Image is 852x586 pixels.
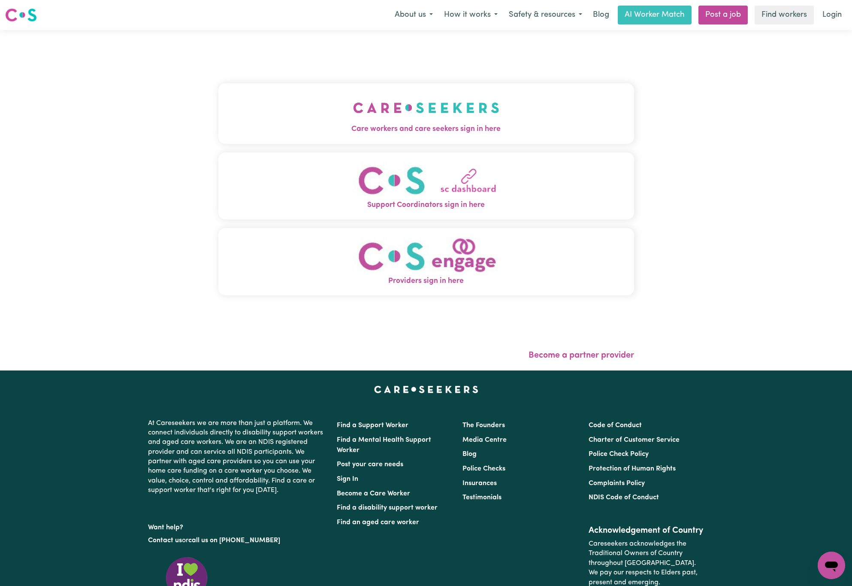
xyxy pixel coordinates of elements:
a: Find a disability support worker [337,504,438,511]
a: Code of Conduct [589,422,642,429]
button: About us [389,6,438,24]
a: Login [817,6,847,24]
a: Media Centre [462,437,507,443]
button: Providers sign in here [218,228,634,295]
span: Support Coordinators sign in here [218,200,634,211]
span: Providers sign in here [218,276,634,287]
a: Insurances [462,480,497,487]
a: Contact us [148,537,182,544]
a: Careseekers logo [5,5,37,25]
button: Care workers and care seekers sign in here [218,83,634,143]
span: Care workers and care seekers sign in here [218,124,634,135]
img: Careseekers logo [5,7,37,23]
a: Become a partner provider [529,351,634,360]
a: Sign In [337,476,358,483]
a: Police Checks [462,465,505,472]
button: Support Coordinators sign in here [218,152,634,220]
h2: Acknowledgement of Country [589,525,704,536]
a: Blog [462,451,477,458]
a: The Founders [462,422,505,429]
a: Find an aged care worker [337,519,419,526]
iframe: Button to launch messaging window [818,552,845,579]
button: Safety & resources [503,6,588,24]
a: Find a Mental Health Support Worker [337,437,431,454]
a: Post a job [698,6,748,24]
a: Post your care needs [337,461,403,468]
p: Want help? [148,519,326,532]
a: Blog [588,6,614,24]
a: Find workers [755,6,814,24]
a: Testimonials [462,494,502,501]
button: How it works [438,6,503,24]
a: Police Check Policy [589,451,649,458]
a: Protection of Human Rights [589,465,676,472]
a: call us on [PHONE_NUMBER] [188,537,280,544]
a: Careseekers home page [374,386,478,393]
a: AI Worker Match [618,6,692,24]
a: Charter of Customer Service [589,437,680,443]
a: NDIS Code of Conduct [589,494,659,501]
a: Become a Care Worker [337,490,410,497]
a: Find a Support Worker [337,422,408,429]
p: or [148,532,326,549]
a: Complaints Policy [589,480,645,487]
p: At Careseekers we are more than just a platform. We connect individuals directly to disability su... [148,415,326,499]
